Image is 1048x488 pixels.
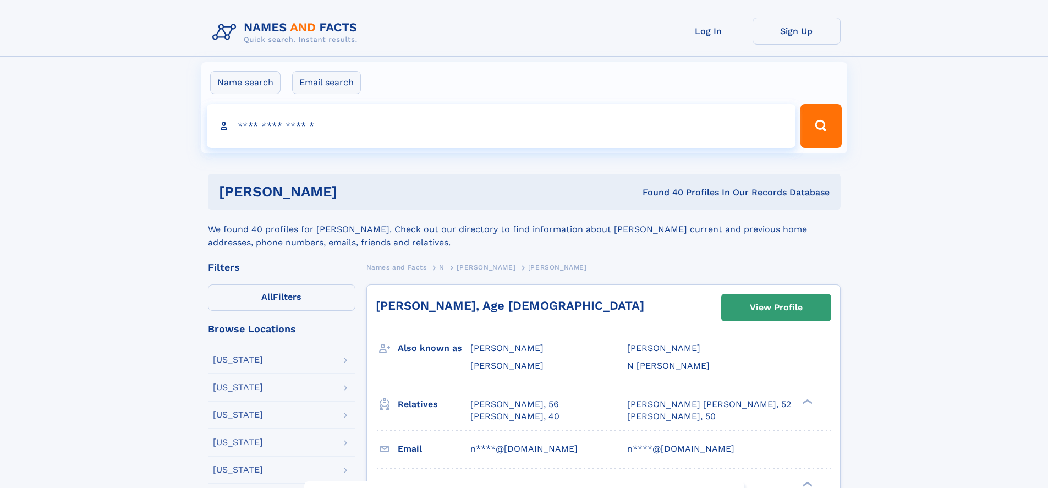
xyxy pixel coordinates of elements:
[208,324,355,334] div: Browse Locations
[750,295,803,320] div: View Profile
[490,187,830,199] div: Found 40 Profiles In Our Records Database
[213,465,263,474] div: [US_STATE]
[213,355,263,364] div: [US_STATE]
[208,284,355,311] label: Filters
[261,292,273,302] span: All
[627,398,791,410] a: [PERSON_NAME] [PERSON_NAME], 52
[439,264,445,271] span: N
[376,299,644,312] a: [PERSON_NAME], Age [DEMOGRAPHIC_DATA]
[219,185,490,199] h1: [PERSON_NAME]
[213,410,263,419] div: [US_STATE]
[470,343,544,353] span: [PERSON_NAME]
[627,343,700,353] span: [PERSON_NAME]
[213,438,263,447] div: [US_STATE]
[208,18,366,47] img: Logo Names and Facts
[366,260,427,274] a: Names and Facts
[457,260,515,274] a: [PERSON_NAME]
[753,18,841,45] a: Sign Up
[398,395,470,414] h3: Relatives
[208,262,355,272] div: Filters
[470,360,544,371] span: [PERSON_NAME]
[627,410,716,423] a: [PERSON_NAME], 50
[470,398,559,410] a: [PERSON_NAME], 56
[439,260,445,274] a: N
[528,264,587,271] span: [PERSON_NAME]
[208,210,841,249] div: We found 40 profiles for [PERSON_NAME]. Check out our directory to find information about [PERSON...
[800,398,813,405] div: ❯
[292,71,361,94] label: Email search
[398,339,470,358] h3: Also known as
[457,264,515,271] span: [PERSON_NAME]
[722,294,831,321] a: View Profile
[210,71,281,94] label: Name search
[800,104,841,148] button: Search Button
[470,410,559,423] a: [PERSON_NAME], 40
[800,480,813,487] div: ❯
[665,18,753,45] a: Log In
[213,383,263,392] div: [US_STATE]
[207,104,796,148] input: search input
[398,440,470,458] h3: Email
[627,360,710,371] span: N [PERSON_NAME]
